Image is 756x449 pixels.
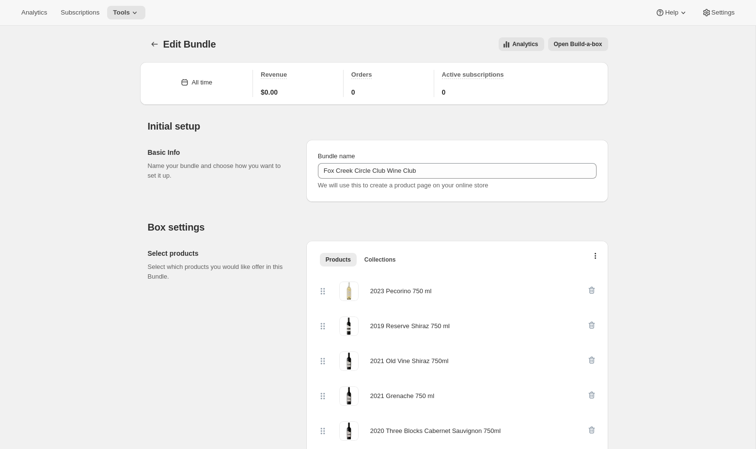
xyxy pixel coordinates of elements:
[351,87,355,97] span: 0
[191,78,212,87] div: All time
[261,71,287,78] span: Revenue
[370,426,501,436] div: 2020 Three Blocks Cabernet Sauvignon 750ml
[16,6,53,19] button: Analytics
[148,249,291,258] h2: Select products
[364,256,396,264] span: Collections
[318,152,355,160] span: Bundle name
[148,148,291,157] h2: Basic Info
[148,221,608,233] h2: Box settings
[148,262,291,282] p: Select which products you would like offer in this Bundle.
[370,321,450,331] div: 2019 Reserve Shiraz 750 ml
[711,9,735,17] span: Settings
[113,9,130,17] span: Tools
[548,37,608,51] button: View links to open the build-a-box on the online store
[261,87,278,97] span: $0.00
[107,6,145,19] button: Tools
[55,6,105,19] button: Subscriptions
[554,40,602,48] span: Open Build-a-box
[665,9,678,17] span: Help
[442,71,504,78] span: Active subscriptions
[649,6,693,19] button: Help
[148,161,291,181] p: Name your bundle and choose how you want to set it up.
[318,163,597,179] input: ie. Smoothie box
[351,71,372,78] span: Orders
[512,40,538,48] span: Analytics
[61,9,99,17] span: Subscriptions
[696,6,740,19] button: Settings
[499,37,544,51] button: View all analytics related to this specific bundles, within certain timeframes
[148,120,608,132] h2: Initial setup
[442,87,446,97] span: 0
[370,286,431,296] div: 2023 Pecorino 750 ml
[318,182,488,189] span: We will use this to create a product page on your online store
[148,37,161,51] button: Bundles
[370,391,434,401] div: 2021 Grenache 750 ml
[163,39,216,50] span: Edit Bundle
[370,356,449,366] div: 2021 Old Vine Shiraz 750ml
[21,9,47,17] span: Analytics
[326,256,351,264] span: Products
